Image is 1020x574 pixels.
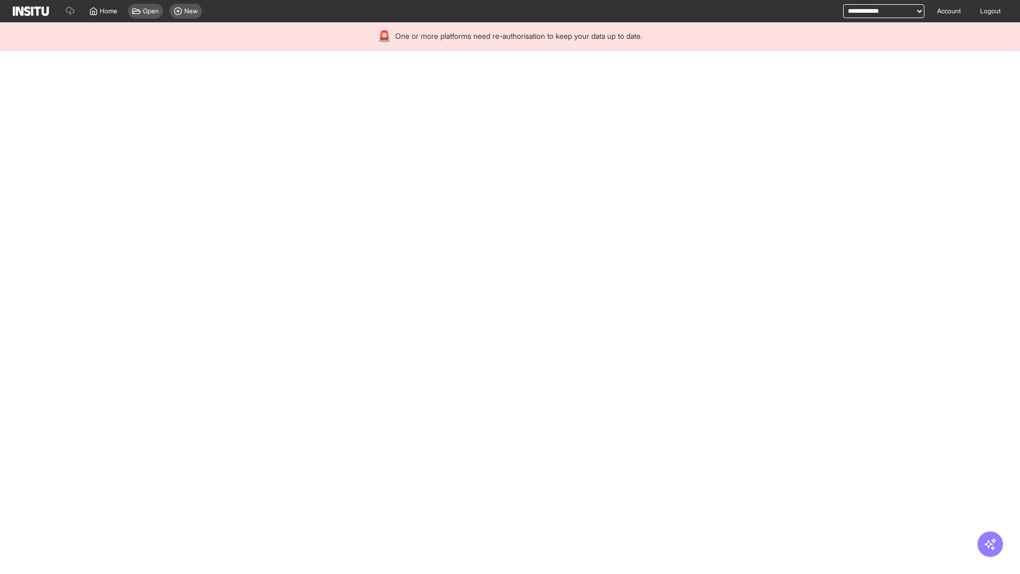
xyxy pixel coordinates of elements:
[100,7,117,15] span: Home
[13,6,49,16] img: Logo
[395,31,642,41] span: One or more platforms need re-authorisation to keep your data up to date.
[378,29,391,44] div: 🚨
[143,7,159,15] span: Open
[184,7,198,15] span: New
